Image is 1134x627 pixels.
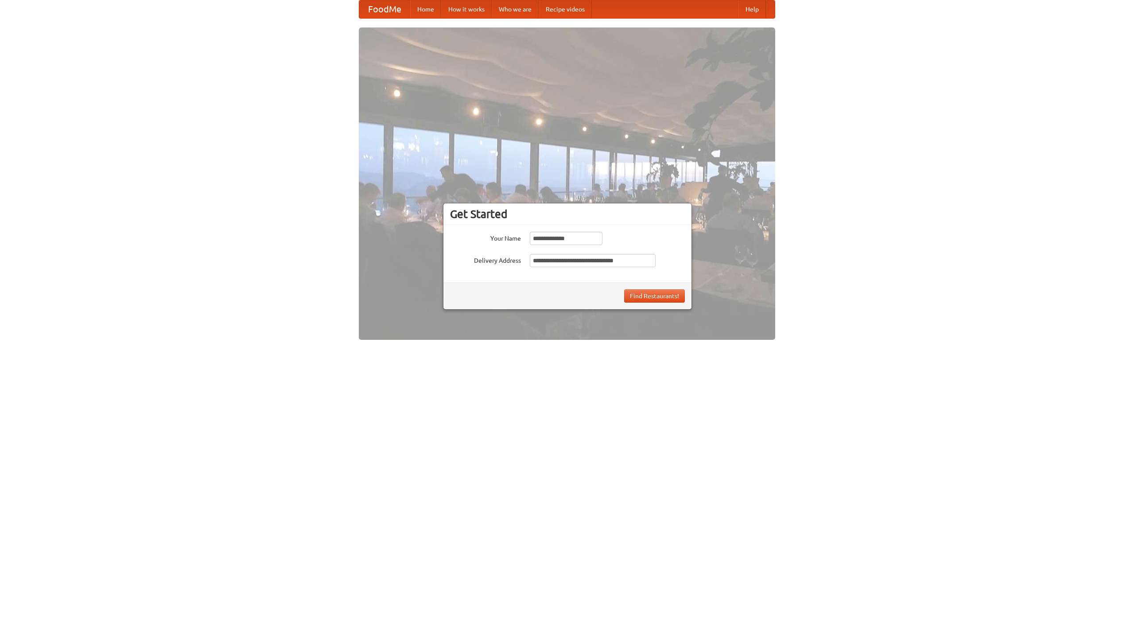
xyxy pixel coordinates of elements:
a: Home [410,0,441,18]
a: Recipe videos [539,0,592,18]
button: Find Restaurants! [624,289,685,303]
a: Help [738,0,766,18]
label: Your Name [450,232,521,243]
a: FoodMe [359,0,410,18]
a: How it works [441,0,492,18]
a: Who we are [492,0,539,18]
label: Delivery Address [450,254,521,265]
h3: Get Started [450,207,685,221]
